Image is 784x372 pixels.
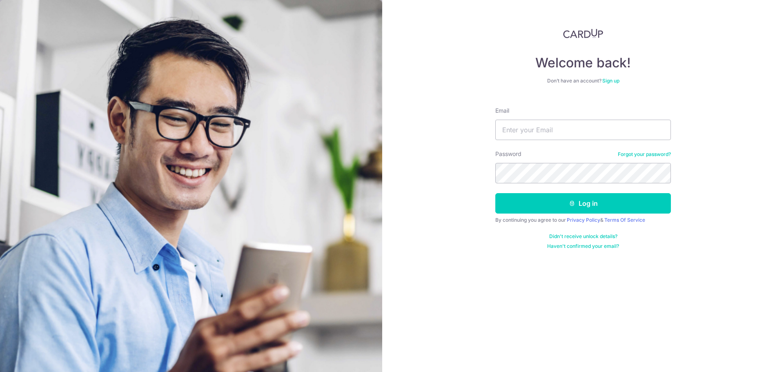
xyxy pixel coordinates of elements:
[495,55,671,71] h4: Welcome back!
[618,151,671,158] a: Forgot your password?
[495,107,509,115] label: Email
[495,120,671,140] input: Enter your Email
[495,78,671,84] div: Don’t have an account?
[549,233,617,240] a: Didn't receive unlock details?
[604,217,645,223] a: Terms Of Service
[495,217,671,223] div: By continuing you agree to our &
[602,78,619,84] a: Sign up
[495,193,671,214] button: Log in
[495,150,521,158] label: Password
[547,243,619,249] a: Haven't confirmed your email?
[563,29,603,38] img: CardUp Logo
[567,217,600,223] a: Privacy Policy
